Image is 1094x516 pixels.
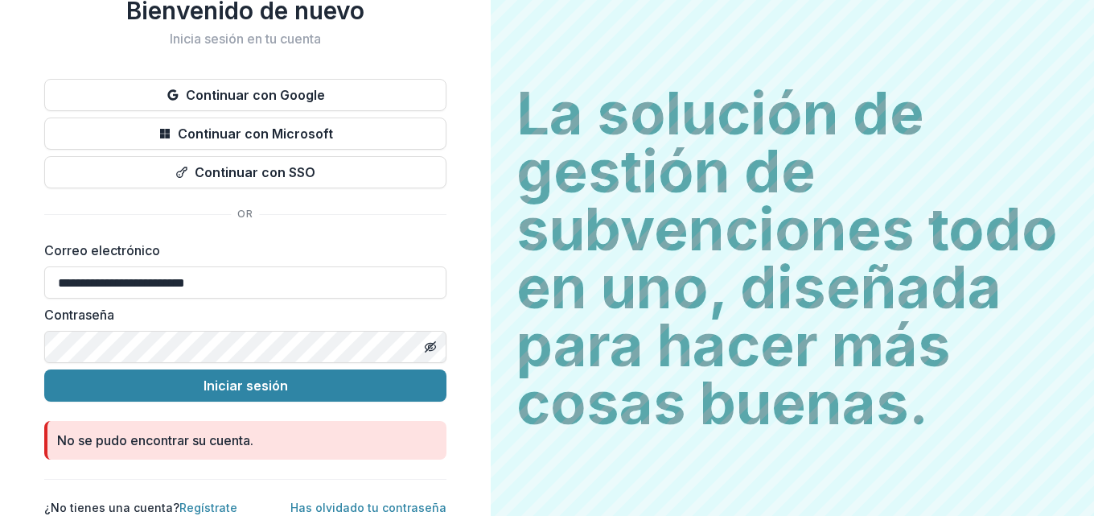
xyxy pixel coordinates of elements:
[186,87,325,103] font: Continuar con Google
[44,79,446,111] button: Continuar con Google
[44,118,446,150] button: Continuar con Microsoft
[290,501,446,514] a: Has olvidado tu contraseña
[44,307,114,323] font: Contraseña
[178,126,333,142] font: Continuar con Microsoft
[417,334,443,360] button: Activar o desactivar la visibilidad de la contraseña
[179,501,237,514] a: Regístrate
[44,242,160,258] font: Correo electrónico
[170,31,321,47] font: Inicia sesión en tu cuenta
[44,156,446,188] button: Continuar con SSO
[44,501,179,514] font: ¿No tienes una cuenta?
[57,432,253,448] font: No se pudo encontrar su cuenta.
[195,164,315,180] font: Continuar con SSO
[204,378,288,394] font: Iniciar sesión
[44,369,446,402] button: Iniciar sesión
